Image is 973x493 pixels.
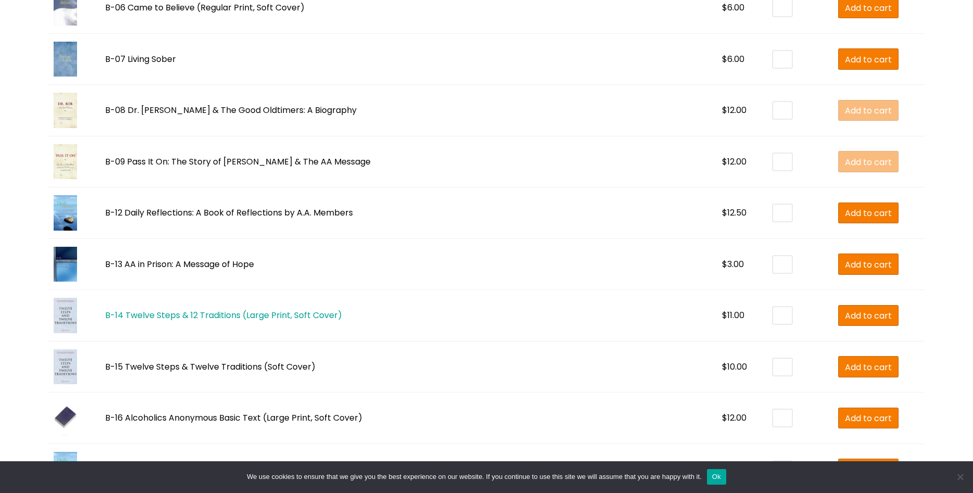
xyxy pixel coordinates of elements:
span: 12.00 [727,156,747,168]
span: $ [722,412,727,424]
span: Add to cart [845,207,892,220]
span: Add to cart [845,156,892,169]
span: 12.50 [727,207,747,219]
span: $ [722,309,727,321]
a: B-09 Pass It On: The Story of [PERSON_NAME] & The AA Message [105,156,371,168]
span: $ [722,207,727,219]
span: $ [722,156,727,168]
span: Add to cart [845,53,892,66]
span: 6.00 [727,2,744,14]
a: B-15 Twelve Steps & Twelve Traditions (Soft Cover) [105,361,315,373]
span: 6.00 [727,53,744,65]
a: B-14 Twelve Steps & 12 Traditions (Large Print, Soft Cover) [105,309,342,321]
a: Add to cart [838,305,899,326]
img: B-07 Living Sober [54,42,77,77]
span: Add to cart [845,258,892,271]
span: $ [722,258,727,270]
span: 12.00 [727,104,747,116]
a: Add to cart [838,48,899,69]
img: B-14 Twelve Steps & 12 Traditions (Large Print, Soft Cover) [54,298,77,333]
span: 12.00 [727,412,747,424]
a: B-16 Alcoholics Anonymous Basic Text (Large Print, Soft Cover) [105,412,362,424]
span: Add to cart [845,2,892,15]
img: B-19 Daily Reflections (Large Print) [54,452,77,487]
img: B-09 Pass It On: The Story of Bill Wilson & The AA Message [54,144,77,180]
span: Add to cart [845,309,892,322]
a: Add to cart [838,254,899,274]
a: Add to cart [838,459,899,479]
img: B-15 Twelve Steps & Twelve Traditions (Soft Cover) [54,349,77,385]
a: B-07 Living Sober [105,53,176,65]
span: Add to cart [845,412,892,425]
span: $ [722,361,727,373]
span: Add to cart [845,104,892,117]
img: B-16 Alcoholics Anonymous Basic Text (Large Print, Soft Cover) [54,400,77,436]
span: No [955,472,965,482]
span: Add to cart [845,361,892,374]
img: B-13 AA in Prison: A Message of Hope [54,247,77,282]
span: $ [722,104,727,116]
img: B-12 Daily Reflections: A Book of Reflections by A.A. Members [54,195,77,231]
a: Add to cart [838,356,899,377]
a: B-08 Dr. [PERSON_NAME] & The Good Oldtimers: A Biography [105,104,357,116]
span: 11.00 [727,309,744,321]
img: B-08 Dr. Bob & The Good Oldtimers: A Biography [54,93,77,128]
span: We use cookies to ensure that we give you the best experience on our website. If you continue to ... [247,472,701,482]
span: $ [722,2,727,14]
button: Ok [707,469,726,485]
a: Add to cart [838,408,899,428]
a: B-06 Came to Believe (Regular Print, Soft Cover) [105,2,305,14]
a: B-13 AA in Prison: A Message of Hope [105,258,254,270]
a: Add to cart [838,203,899,223]
span: $ [722,53,727,65]
a: Add to cart [838,100,899,121]
a: B-12 Daily Reflections: A Book of Reflections by A.A. Members [105,207,353,219]
a: Add to cart [838,151,899,172]
span: 3.00 [727,258,744,270]
span: 10.00 [727,361,747,373]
